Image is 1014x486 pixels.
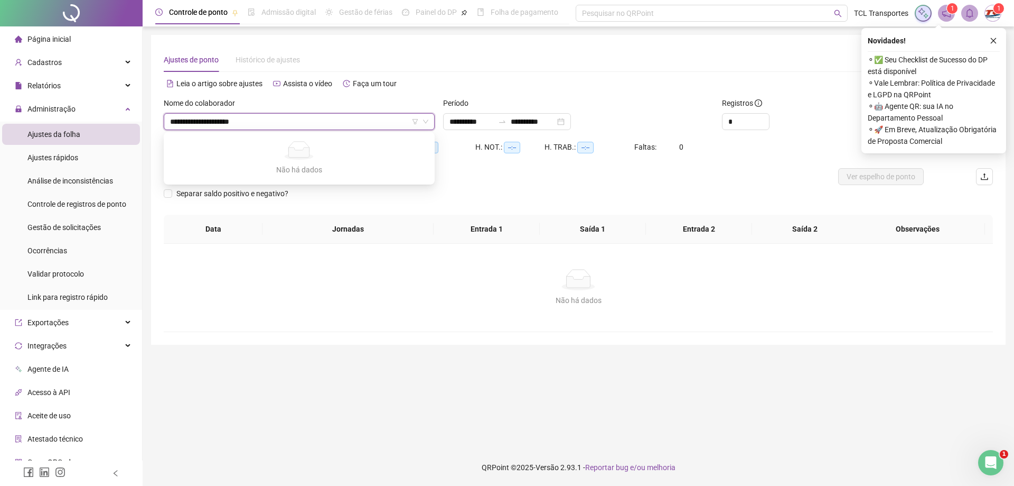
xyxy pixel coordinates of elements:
span: Faça um tour [353,79,397,88]
span: TCL Transportes [854,7,908,19]
span: Leia o artigo sobre ajustes [176,79,262,88]
span: Painel do DP [416,8,457,16]
span: instagram [55,467,65,478]
iframe: Intercom live chat [978,450,1003,475]
span: Faltas: [634,143,658,151]
span: down [422,118,429,125]
span: Ajustes de ponto [164,56,219,64]
span: --:-- [577,142,594,153]
span: file [15,82,22,89]
span: upload [980,172,989,181]
span: Aceite de uso [27,411,71,420]
span: Ajustes rápidos [27,153,78,162]
span: book [477,8,484,16]
span: Controle de ponto [169,8,228,16]
span: ⚬ 🤖 Agente QR: sua IA no Departamento Pessoal [868,100,1000,124]
div: HE 3: [407,141,475,153]
span: Separar saldo positivo e negativo? [172,188,293,199]
span: Atestado técnico [27,435,83,443]
span: Página inicial [27,35,71,43]
span: file-done [248,8,255,16]
th: Observações [850,215,985,244]
span: api [15,389,22,396]
span: Validar protocolo [27,270,84,278]
span: Folha de pagamento [491,8,558,16]
span: close [990,37,997,44]
span: file-text [166,80,174,87]
span: home [15,35,22,43]
span: pushpin [232,10,238,16]
span: facebook [23,467,34,478]
sup: Atualize o seu contato no menu Meus Dados [993,3,1004,14]
span: Reportar bug e/ou melhoria [585,463,675,472]
span: to [498,117,506,126]
label: Período [443,97,475,109]
span: Link para registro rápido [27,293,108,301]
span: 1 [997,5,1001,12]
span: audit [15,412,22,419]
span: Análise de inconsistências [27,177,113,185]
span: 1 [1000,450,1008,459]
span: Gerar QRCode [27,458,74,466]
span: swap-right [498,117,506,126]
span: info-circle [755,99,762,107]
span: linkedin [39,467,50,478]
sup: 1 [947,3,957,14]
span: Acesso à API [27,388,70,397]
span: bell [965,8,974,18]
button: Ver espelho de ponto [838,168,924,185]
th: Jornadas [262,215,434,244]
span: Agente de IA [27,365,69,373]
span: --:-- [504,142,520,153]
div: Não há dados [176,295,980,306]
span: search [834,10,842,17]
footer: QRPoint © 2025 - 2.93.1 - [143,449,1014,486]
th: Data [164,215,262,244]
span: Controle de registros de ponto [27,200,126,208]
span: Ocorrências [27,246,67,255]
span: ⚬ Vale Lembrar: Política de Privacidade e LGPD na QRPoint [868,77,1000,100]
span: notification [942,8,951,18]
th: Entrada 2 [646,215,752,244]
span: Relatórios [27,81,61,90]
span: clock-circle [155,8,163,16]
span: sync [15,342,22,350]
span: export [15,319,22,326]
span: user-add [15,59,22,66]
span: Novidades ! [868,35,906,47]
img: sparkle-icon.fc2bf0ac1784a2077858766a79e2daf3.svg [917,7,929,19]
th: Entrada 1 [434,215,540,244]
span: 1 [951,5,954,12]
span: ⚬ ✅ Seu Checklist de Sucesso do DP está disponível [868,54,1000,77]
span: ⚬ 🚀 Em Breve, Atualização Obrigatória de Proposta Comercial [868,124,1000,147]
span: history [343,80,350,87]
span: Exportações [27,318,69,327]
img: 31418 [985,5,1001,21]
span: Assista o vídeo [283,79,332,88]
span: dashboard [402,8,409,16]
span: Histórico de ajustes [236,56,300,64]
div: H. TRAB.: [544,141,634,153]
span: solution [15,435,22,443]
span: Administração [27,105,76,113]
span: filter [412,118,418,125]
span: Registros [722,97,762,109]
span: Versão [536,463,559,472]
span: Gestão de solicitações [27,223,101,232]
div: H. NOT.: [475,141,544,153]
span: qrcode [15,459,22,466]
span: Observações [859,223,977,235]
span: Cadastros [27,58,62,67]
th: Saída 2 [752,215,858,244]
span: Gestão de férias [339,8,392,16]
span: 0 [679,143,683,151]
span: youtube [273,80,280,87]
div: Não há dados [176,164,422,176]
span: sun [325,8,333,16]
label: Nome do colaborador [164,97,242,109]
span: Admissão digital [261,8,316,16]
span: lock [15,105,22,113]
th: Saída 1 [540,215,646,244]
span: Ajustes da folha [27,130,80,139]
span: Integrações [27,342,67,350]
